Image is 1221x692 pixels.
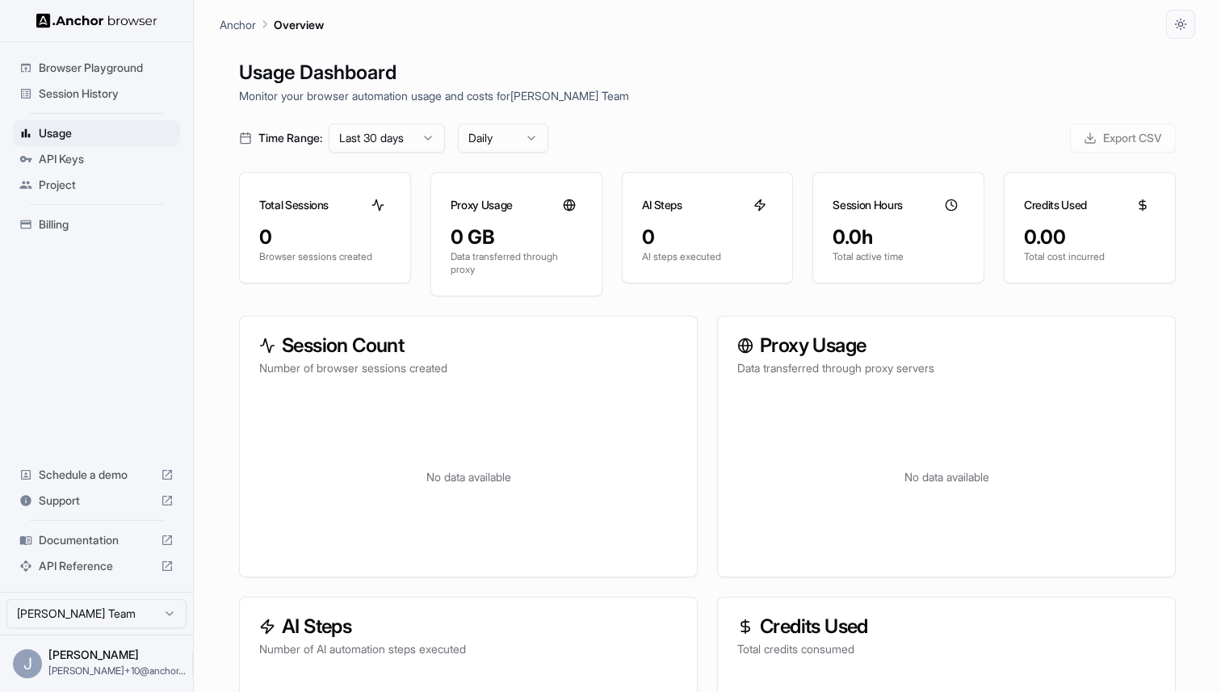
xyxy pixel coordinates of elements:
[1024,224,1156,250] div: 0.00
[48,665,186,677] span: john+10@anchorbrowser.io
[259,641,678,657] p: Number of AI automation steps executed
[642,224,774,250] div: 0
[13,462,180,488] div: Schedule a demo
[259,360,678,376] p: Number of browser sessions created
[451,197,513,213] h3: Proxy Usage
[39,60,174,76] span: Browser Playground
[259,396,678,557] div: No data available
[39,125,174,141] span: Usage
[39,532,154,548] span: Documentation
[48,648,139,661] span: John Marbach
[39,216,174,233] span: Billing
[451,224,582,250] div: 0 GB
[39,177,174,193] span: Project
[833,224,964,250] div: 0.0h
[259,336,678,355] h3: Session Count
[13,81,180,107] div: Session History
[39,467,154,483] span: Schedule a demo
[259,250,391,263] p: Browser sessions created
[259,224,391,250] div: 0
[274,16,324,33] p: Overview
[737,336,1156,355] h3: Proxy Usage
[39,558,154,574] span: API Reference
[192,649,221,678] button: Open menu
[737,617,1156,636] h3: Credits Used
[259,197,329,213] h3: Total Sessions
[36,13,157,28] img: Anchor Logo
[451,250,582,276] p: Data transferred through proxy
[642,197,682,213] h3: AI Steps
[39,86,174,102] span: Session History
[737,360,1156,376] p: Data transferred through proxy servers
[13,212,180,237] div: Billing
[833,250,964,263] p: Total active time
[259,617,678,636] h3: AI Steps
[737,641,1156,657] p: Total credits consumed
[13,488,180,514] div: Support
[220,16,256,33] p: Anchor
[737,396,1156,557] div: No data available
[833,197,902,213] h3: Session Hours
[1024,250,1156,263] p: Total cost incurred
[13,172,180,198] div: Project
[13,146,180,172] div: API Keys
[1024,197,1087,213] h3: Credits Used
[258,130,322,146] span: Time Range:
[13,120,180,146] div: Usage
[39,493,154,509] span: Support
[13,553,180,579] div: API Reference
[239,87,1176,104] p: Monitor your browser automation usage and costs for [PERSON_NAME] Team
[13,55,180,81] div: Browser Playground
[220,15,324,33] nav: breadcrumb
[13,527,180,553] div: Documentation
[239,58,1176,87] h1: Usage Dashboard
[13,649,42,678] div: J
[39,151,174,167] span: API Keys
[642,250,774,263] p: AI steps executed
